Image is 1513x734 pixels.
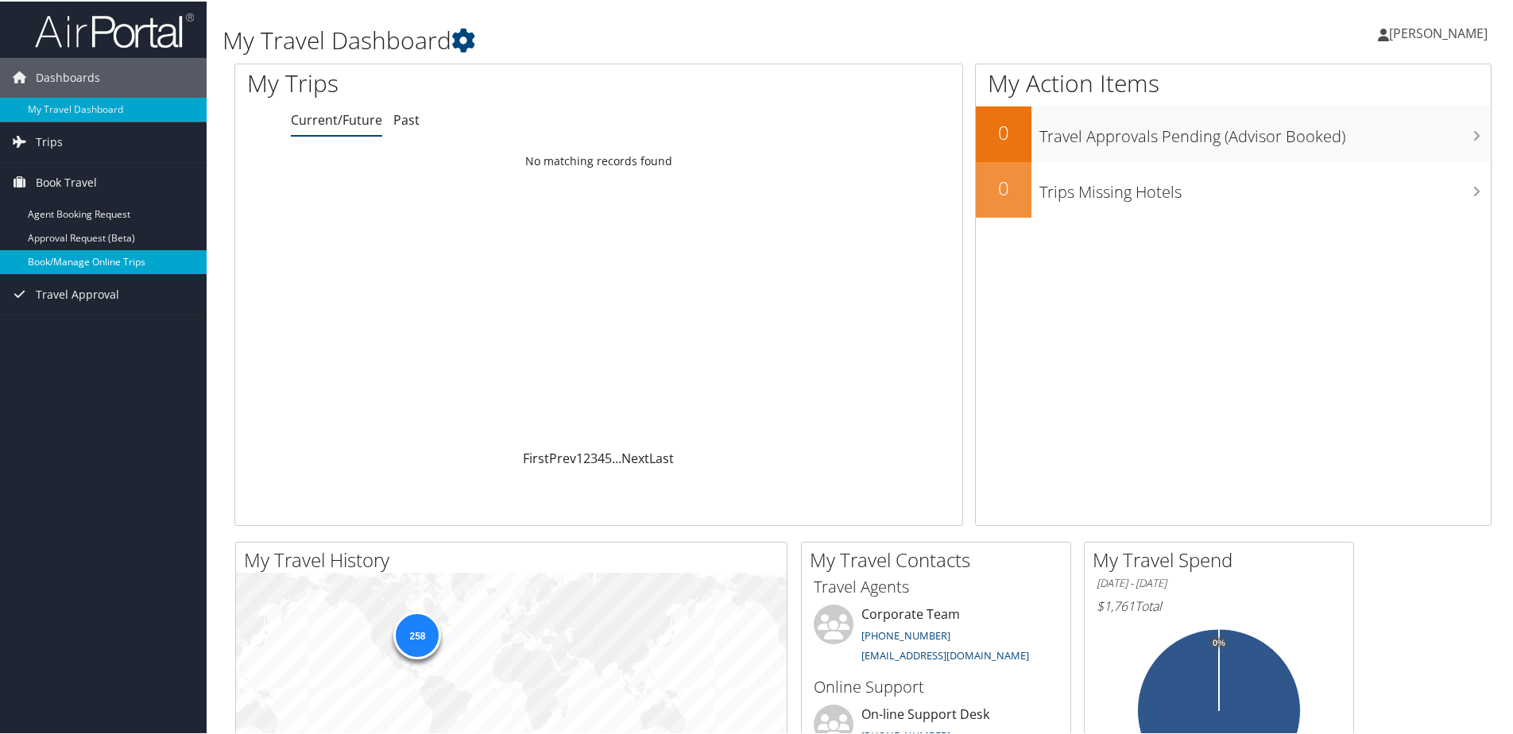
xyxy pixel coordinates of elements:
a: Past [393,110,420,127]
img: airportal-logo.png [35,10,194,48]
a: Next [621,448,649,466]
h3: Travel Agents [814,574,1058,597]
a: [PERSON_NAME] [1378,8,1503,56]
h2: 0 [976,118,1031,145]
div: 258 [393,609,441,657]
a: 4 [598,448,605,466]
h6: [DATE] - [DATE] [1097,574,1341,589]
h1: My Travel Dashboard [222,22,1077,56]
a: Current/Future [291,110,382,127]
a: 5 [605,448,612,466]
h2: My Travel History [244,545,787,572]
a: First [523,448,549,466]
li: Corporate Team [806,603,1066,668]
a: 0Travel Approvals Pending (Advisor Booked) [976,105,1491,160]
a: 1 [576,448,583,466]
span: Book Travel [36,161,97,201]
h3: Trips Missing Hotels [1039,172,1491,202]
h2: 0 [976,173,1031,200]
h1: My Trips [247,65,648,99]
span: $1,761 [1097,596,1135,613]
a: [EMAIL_ADDRESS][DOMAIN_NAME] [861,647,1029,661]
span: [PERSON_NAME] [1389,23,1488,41]
a: Prev [549,448,576,466]
span: … [612,448,621,466]
span: Trips [36,121,63,160]
h3: Online Support [814,674,1058,697]
a: [PHONE_NUMBER] [861,627,950,641]
a: 2 [583,448,590,466]
h2: My Travel Spend [1093,545,1353,572]
span: Travel Approval [36,273,119,313]
h6: Total [1097,596,1341,613]
tspan: 0% [1213,637,1225,647]
h3: Travel Approvals Pending (Advisor Booked) [1039,116,1491,146]
td: No matching records found [235,145,962,174]
a: 3 [590,448,598,466]
span: Dashboards [36,56,100,96]
a: 0Trips Missing Hotels [976,160,1491,216]
h1: My Action Items [976,65,1491,99]
a: Last [649,448,674,466]
h2: My Travel Contacts [810,545,1070,572]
